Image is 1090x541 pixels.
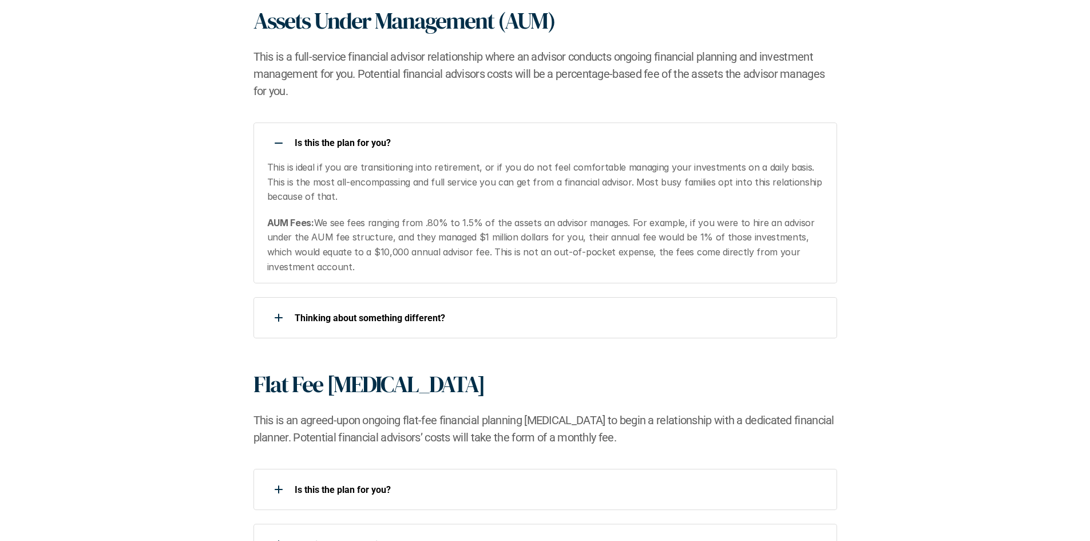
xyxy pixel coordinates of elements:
[295,313,822,323] p: ​Thinking about something different?​
[295,484,822,495] p: Is this the plan for you?​
[253,7,555,34] h1: Assets Under Management (AUM)
[253,412,837,446] h2: This is an agreed-upon ongoing flat-fee financial planning [MEDICAL_DATA] to begin a relationship...
[253,370,485,398] h1: Flat Fee [MEDICAL_DATA]
[267,160,823,204] p: This is ideal if you are transitioning into retirement, or if you do not feel comfortable managin...
[267,216,823,274] p: We see fees ranging from .80% to 1.5% of the assets an advisor manages. For example, if you were ...
[295,137,822,148] p: Is this the plan for you?​
[267,217,314,228] strong: AUM Fees:
[253,48,837,100] h2: This is a full-service financial advisor relationship where an advisor conducts ongoing financial...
